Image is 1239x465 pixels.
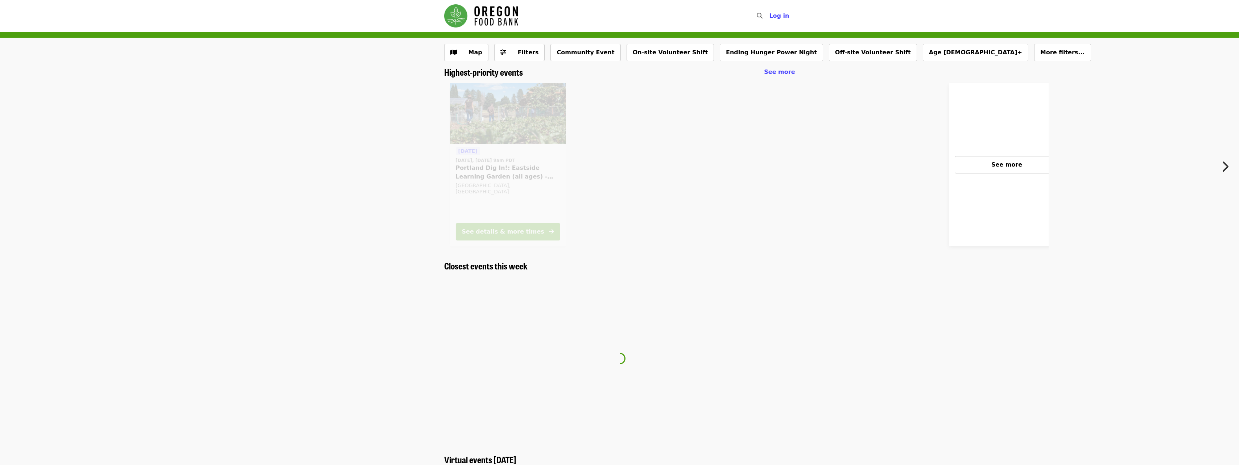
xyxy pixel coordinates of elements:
[767,7,773,25] input: Search
[955,156,1059,173] button: See more
[769,12,789,19] span: Log in
[455,223,560,240] button: See details & more times
[450,83,566,246] a: See details for "Portland Dig In!: Eastside Learning Garden (all ages) - Aug/Sept/Oct"
[923,44,1028,61] button: Age [DEMOGRAPHIC_DATA]+
[458,148,477,154] span: [DATE]
[549,228,554,235] i: arrow-right icon
[627,44,714,61] button: On-site Volunteer Shift
[500,49,506,56] i: sliders-h icon
[450,83,566,144] img: Portland Dig In!: Eastside Learning Garden (all ages) - Aug/Sept/Oct organized by Oregon Food Bank
[468,49,482,56] span: Map
[991,161,1022,168] span: See more
[1034,44,1091,61] button: More filters...
[455,157,515,164] time: [DATE], [DATE] 9am PDT
[438,67,801,77] div: Highest-priority events
[720,44,823,61] button: Ending Hunger Power Night
[455,164,560,181] span: Portland Dig In!: Eastside Learning Garden (all ages) - Aug/Sept/Oct
[949,83,1065,246] a: See more
[444,4,518,28] img: Oregon Food Bank - Home
[1215,156,1239,177] button: Next item
[455,183,560,195] div: [GEOGRAPHIC_DATA], [GEOGRAPHIC_DATA]
[763,9,795,23] button: Log in
[444,66,523,78] span: Highest-priority events
[444,67,523,77] a: Highest-priority events
[764,68,795,76] a: See more
[462,227,544,236] div: See details & more times
[550,44,620,61] button: Community Event
[494,44,545,61] button: Filters (0 selected)
[444,259,528,272] span: Closest events this week
[757,12,763,19] i: search icon
[444,44,488,61] button: Show map view
[438,261,801,271] div: Closest events this week
[764,68,795,75] span: See more
[1040,49,1085,56] span: More filters...
[518,49,539,56] span: Filters
[1221,160,1228,173] i: chevron-right icon
[444,261,528,271] a: Closest events this week
[829,44,917,61] button: Off-site Volunteer Shift
[450,49,457,56] i: map icon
